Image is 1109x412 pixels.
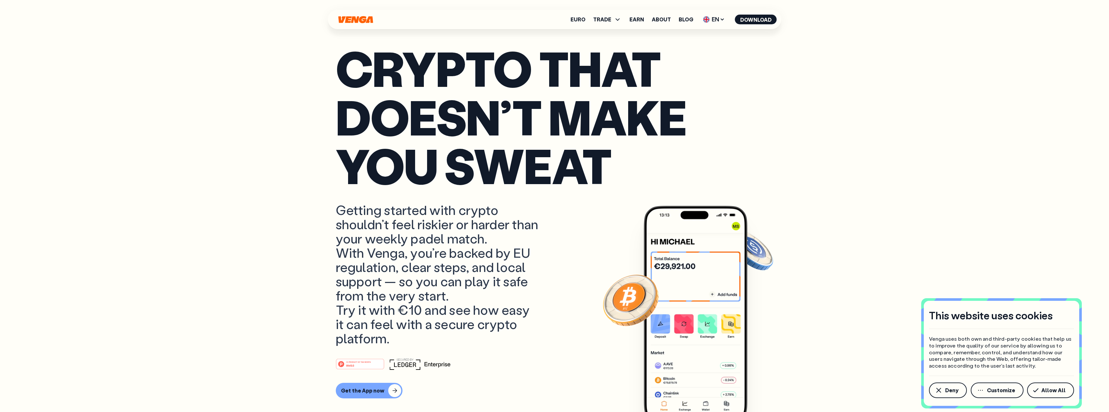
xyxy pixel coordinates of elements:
a: #1 PRODUCT OF THE MONTHWeb3 [336,362,384,371]
span: Allow All [1041,388,1066,393]
span: TRADE [593,16,622,23]
p: Venga uses both own and third-party cookies that help us to improve the quality of our service by... [929,335,1074,369]
p: Crypto that doesn’t make you sweat [336,44,774,190]
img: Bitcoin [602,271,660,329]
button: Deny [929,383,967,398]
p: Getting started with crypto shouldn’t feel riskier or harder than your weekly padel match. With V... [336,203,540,345]
span: Customize [987,388,1015,393]
a: Blog [679,17,693,22]
div: Get the App now [341,387,384,394]
span: Deny [945,388,958,393]
button: Customize [971,383,1024,398]
a: Euro [571,17,585,22]
img: flag-uk [703,16,710,23]
span: EN [701,14,727,25]
h4: This website uses cookies [929,309,1053,322]
button: Allow All [1027,383,1074,398]
button: Get the App now [336,383,402,398]
a: About [652,17,671,22]
img: USDC coin [728,227,775,274]
a: Earn [629,17,644,22]
span: TRADE [593,17,611,22]
svg: Home [338,16,374,23]
a: Get the App now [336,383,774,398]
button: Download [735,15,777,24]
tspan: Web3 [346,364,354,367]
tspan: #1 PRODUCT OF THE MONTH [346,361,371,363]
